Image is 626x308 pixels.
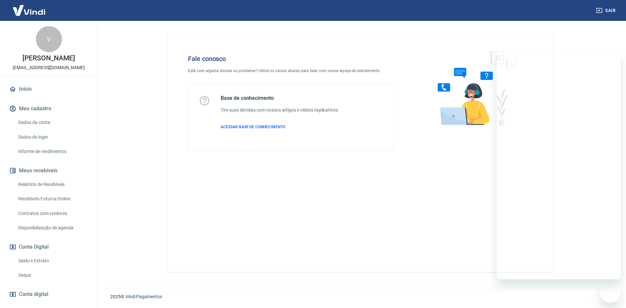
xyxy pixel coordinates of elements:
a: Disponibilização de agenda [16,221,90,235]
a: Dados da conta [16,116,90,129]
a: Contratos com credores [16,207,90,220]
button: Meu cadastro [8,101,90,116]
a: Vindi Pagamentos [125,294,162,299]
img: Fale conosco [425,44,524,131]
h5: Base de conhecimento [221,95,339,101]
p: Está com alguma dúvida ou problema? Utilize os canais abaixo para falar com nossa equipe de atend... [188,68,395,74]
img: Vindi [8,0,50,20]
div: V [36,26,62,52]
p: 2025 © [110,293,610,300]
iframe: Janela de mensagens [497,51,621,279]
button: Meus recebíveis [8,163,90,178]
h4: Fale conosco [188,55,395,63]
iframe: Botão para abrir a janela de mensagens, conversa em andamento [600,282,621,303]
span: Conta digital [19,290,48,299]
p: [PERSON_NAME] [23,55,75,62]
a: Dados de login [16,131,90,144]
a: Saque [16,269,90,282]
a: Saldo e Extrato [16,254,90,268]
a: Relatório de Recebíveis [16,178,90,191]
a: ACESSAR BASE DE CONHECIMENTO [221,124,339,130]
a: Informe de rendimentos [16,145,90,158]
p: [EMAIL_ADDRESS][DOMAIN_NAME] [13,64,85,71]
a: Conta digital [8,287,90,301]
h6: Tire suas dúvidas com nossos artigos e vídeos explicativos. [221,107,339,114]
span: ACESSAR BASE DE CONHECIMENTO [221,125,285,129]
button: Conta Digital [8,240,90,254]
button: Sair [595,5,618,17]
a: Início [8,82,90,96]
a: Recebíveis Futuros Online [16,192,90,206]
